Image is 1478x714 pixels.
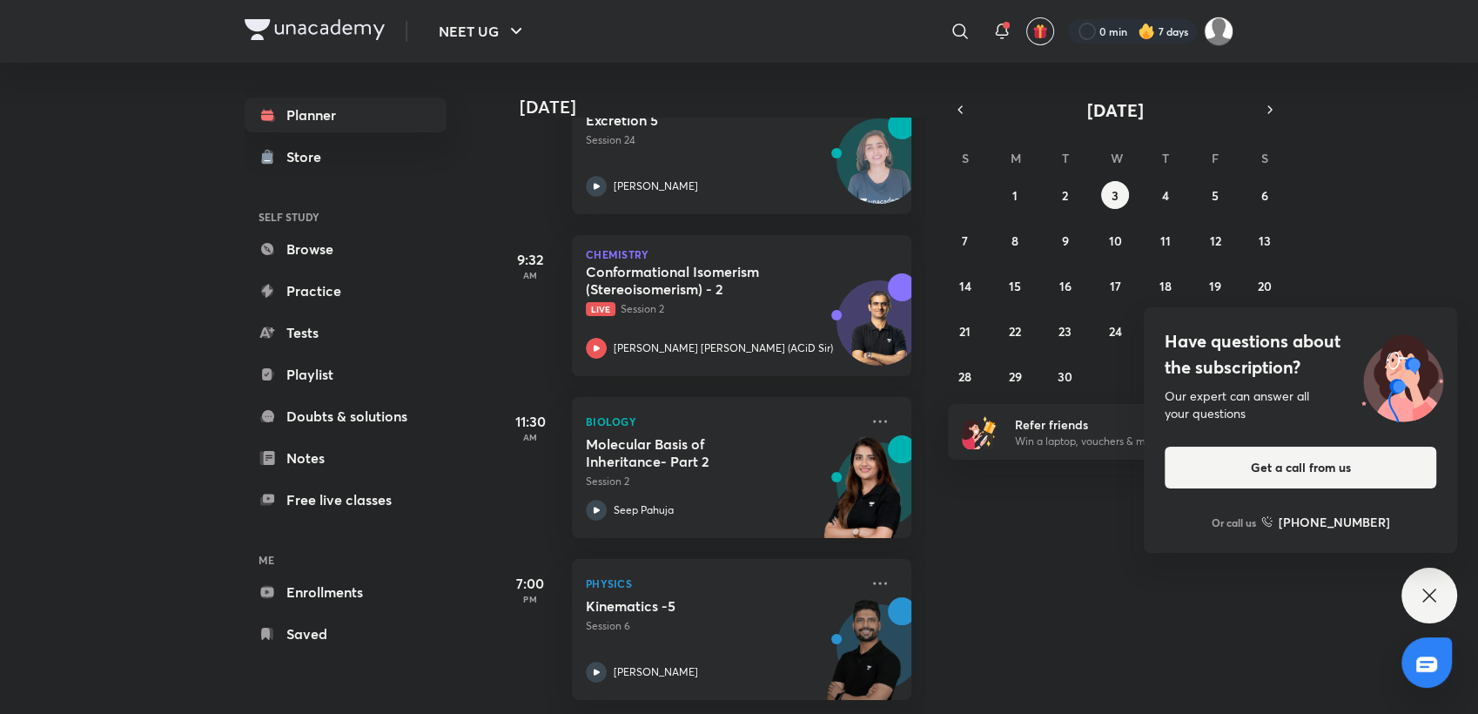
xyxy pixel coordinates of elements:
[245,232,447,266] a: Browse
[959,278,971,294] abbr: September 14, 2025
[1165,447,1436,488] button: Get a call from us
[1165,387,1436,422] div: Our expert can answer all your questions
[1111,150,1123,166] abbr: Wednesday
[1209,278,1221,294] abbr: September 19, 2025
[1051,181,1079,209] button: September 2, 2025
[1101,272,1129,300] button: September 17, 2025
[520,97,929,118] h4: [DATE]
[1087,98,1144,122] span: [DATE]
[495,411,565,432] h5: 11:30
[614,502,674,518] p: Seep Pahuja
[1001,181,1029,209] button: September 1, 2025
[586,111,803,129] h5: Excretion 5
[495,108,565,118] p: AM
[1051,226,1079,254] button: September 9, 2025
[1151,272,1179,300] button: September 18, 2025
[1032,24,1048,39] img: avatar
[245,441,447,475] a: Notes
[1015,434,1229,449] p: Win a laptop, vouchers & more
[1062,150,1069,166] abbr: Tuesday
[1251,272,1279,300] button: September 20, 2025
[951,272,979,300] button: September 14, 2025
[1062,187,1068,204] abbr: September 2, 2025
[1009,368,1022,385] abbr: September 29, 2025
[1001,272,1029,300] button: September 15, 2025
[495,594,565,604] p: PM
[1212,187,1219,204] abbr: September 5, 2025
[972,98,1258,122] button: [DATE]
[586,301,859,317] p: Session 2
[1026,17,1054,45] button: avatar
[1251,226,1279,254] button: September 13, 2025
[1051,317,1079,345] button: September 23, 2025
[837,128,921,212] img: Avatar
[1261,150,1268,166] abbr: Saturday
[614,664,698,680] p: [PERSON_NAME]
[962,232,968,249] abbr: September 7, 2025
[1138,23,1155,40] img: streak
[245,98,447,132] a: Planner
[586,435,803,470] h5: Molecular Basis of Inheritance- Part 2
[586,474,859,489] p: Session 2
[586,249,897,259] p: Chemistry
[245,19,385,44] a: Company Logo
[1261,187,1268,204] abbr: September 6, 2025
[495,573,565,594] h5: 7:00
[1209,232,1220,249] abbr: September 12, 2025
[1201,181,1229,209] button: September 5, 2025
[962,414,997,449] img: referral
[1051,362,1079,390] button: September 30, 2025
[1212,515,1256,530] p: Or call us
[614,340,833,356] p: [PERSON_NAME] [PERSON_NAME] (ACiD Sir)
[245,575,447,610] a: Enrollments
[245,616,447,651] a: Saved
[1261,513,1390,531] a: [PHONE_NUMBER]
[962,150,969,166] abbr: Sunday
[1012,187,1018,204] abbr: September 1, 2025
[1251,181,1279,209] button: September 6, 2025
[1001,226,1029,254] button: September 8, 2025
[1204,17,1233,46] img: Payal
[1062,232,1069,249] abbr: September 9, 2025
[286,146,332,167] div: Store
[1051,272,1079,300] button: September 16, 2025
[586,411,859,432] p: Biology
[1011,232,1018,249] abbr: September 8, 2025
[1101,226,1129,254] button: September 10, 2025
[245,139,447,174] a: Store
[1151,226,1179,254] button: September 11, 2025
[495,249,565,270] h5: 9:32
[245,19,385,40] img: Company Logo
[1279,513,1390,531] h6: [PHONE_NUMBER]
[1112,187,1119,204] abbr: September 3, 2025
[245,315,447,350] a: Tests
[1009,323,1021,340] abbr: September 22, 2025
[428,14,537,49] button: NEET UG
[1001,362,1029,390] button: September 29, 2025
[837,290,921,374] img: Avatar
[614,178,698,194] p: [PERSON_NAME]
[245,482,447,517] a: Free live classes
[1165,328,1436,381] h4: Have questions about the subscription?
[1058,323,1072,340] abbr: September 23, 2025
[1015,415,1229,434] h6: Refer friends
[586,573,859,594] p: Physics
[245,202,447,232] h6: SELF STUDY
[816,435,911,556] img: unacademy
[245,273,447,308] a: Practice
[1258,278,1272,294] abbr: September 20, 2025
[1009,278,1021,294] abbr: September 15, 2025
[1201,272,1229,300] button: September 19, 2025
[245,357,447,392] a: Playlist
[1151,181,1179,209] button: September 4, 2025
[1259,232,1271,249] abbr: September 13, 2025
[1161,187,1168,204] abbr: September 4, 2025
[1201,226,1229,254] button: September 12, 2025
[245,545,447,575] h6: ME
[951,362,979,390] button: September 28, 2025
[586,597,803,615] h5: Kinematics -5
[586,263,803,298] h5: Conformational Isomerism (Stereoisomerism) - 2
[1347,328,1457,422] img: ttu_illustration_new.svg
[245,399,447,434] a: Doubts & solutions
[495,432,565,442] p: AM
